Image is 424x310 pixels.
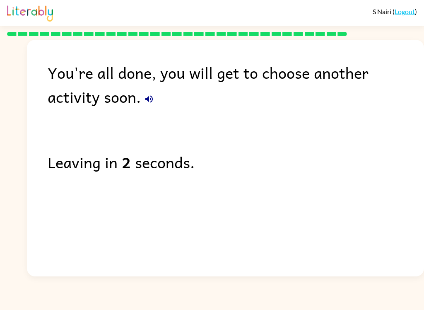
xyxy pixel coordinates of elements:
div: ( ) [373,7,417,15]
span: S Nairi [373,7,393,15]
a: Logout [395,7,415,15]
div: You're all done, you will get to choose another activity soon. [48,61,424,109]
div: Leaving in seconds. [48,150,424,174]
img: Literably [7,3,53,22]
b: 2 [122,150,131,174]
